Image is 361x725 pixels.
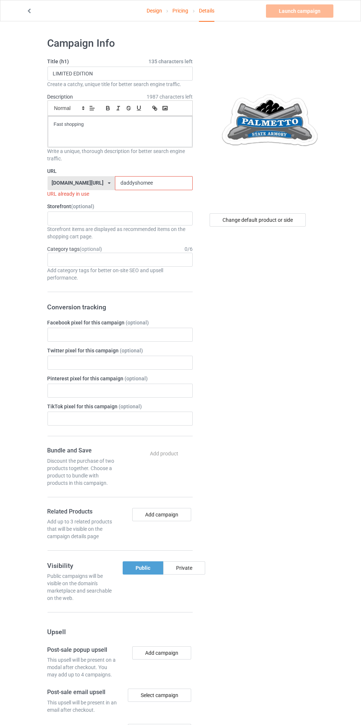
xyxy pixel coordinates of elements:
[48,561,118,570] h3: Visibility
[48,457,118,487] div: Discount the purchase of two products together. Choose a product to bundle with products in this ...
[48,245,102,253] label: Category tags
[48,403,193,410] label: TikTok pixel for this campaign
[48,347,193,354] label: Twitter pixel for this campaign
[48,203,193,210] label: Storefront
[48,94,73,100] label: Description
[48,572,118,602] div: Public campaigns will be visible on the domain's marketplace and searchable on the web.
[119,404,142,409] span: (optional)
[48,447,118,455] h4: Bundle and Save
[71,203,95,209] span: (optional)
[48,699,118,714] div: This upsell will be present in an email after checkout.
[48,81,193,88] div: Create a catchy, unique title for better search engine traffic.
[48,689,118,696] h4: Post-sale email upsell
[48,628,193,636] h3: Upsell
[48,656,118,678] div: This upsell will be present on a modal after checkout. You may add up to 4 campaigns.
[54,121,186,128] p: Fast shopping
[132,508,191,521] button: Add campaign
[48,267,193,281] div: Add category tags for better on-site SEO and upsell performance.
[48,225,193,240] div: Storefront items are displayed as recommended items on the shopping cart page.
[132,646,191,660] button: Add campaign
[48,375,193,382] label: Pinterest pixel for this campaign
[48,508,118,516] h4: Related Products
[210,213,306,227] div: Change default product or side
[128,689,191,702] div: Select campaign
[185,245,193,253] div: 0 / 6
[48,167,193,175] label: URL
[52,180,104,185] div: [DOMAIN_NAME][URL]
[80,246,102,252] span: (optional)
[172,0,188,21] a: Pricing
[48,303,193,311] h3: Conversion tracking
[199,0,214,22] div: Details
[48,190,193,198] div: URL already in use
[147,0,162,21] a: Design
[48,148,193,162] div: Write a unique, thorough description for better search engine traffic.
[125,376,148,381] span: (optional)
[148,58,193,65] span: 135 characters left
[48,58,193,65] label: Title (h1)
[126,320,149,326] span: (optional)
[123,561,163,575] div: Public
[147,93,193,100] span: 1987 characters left
[48,319,193,326] label: Facebook pixel for this campaign
[120,348,143,353] span: (optional)
[48,518,118,540] div: Add up to 3 related products that will be visible on the campaign details page
[48,37,193,50] h1: Campaign Info
[163,561,205,575] div: Private
[48,646,118,654] h4: Post-sale popup upsell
